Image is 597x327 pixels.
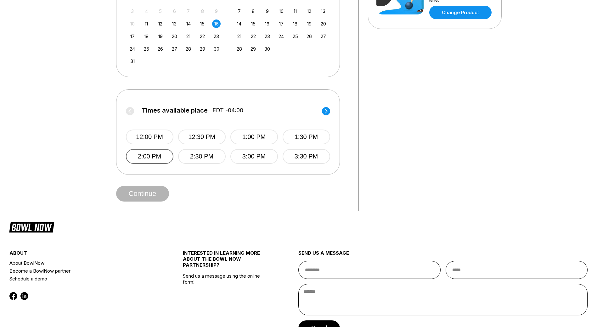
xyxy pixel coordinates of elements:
div: Choose Saturday, September 20th, 2025 [319,19,328,28]
div: Not available Saturday, August 9th, 2025 [212,7,221,15]
div: Choose Sunday, August 17th, 2025 [128,32,137,41]
div: Choose Tuesday, September 23rd, 2025 [263,32,272,41]
div: Choose Saturday, September 27th, 2025 [319,32,328,41]
div: Choose Friday, September 12th, 2025 [305,7,313,15]
div: Choose Saturday, August 23rd, 2025 [212,32,221,41]
div: Choose Wednesday, September 10th, 2025 [277,7,285,15]
a: Change Product [429,6,492,19]
div: Choose Sunday, September 14th, 2025 [235,19,244,28]
div: Choose Friday, August 15th, 2025 [198,19,207,28]
div: Choose Friday, September 19th, 2025 [305,19,313,28]
span: Times available place [142,107,208,114]
div: Choose Monday, September 15th, 2025 [249,19,257,28]
div: Choose Friday, August 22nd, 2025 [198,32,207,41]
div: Choose Tuesday, August 12th, 2025 [156,19,165,28]
div: Choose Tuesday, August 26th, 2025 [156,45,165,53]
div: Not available Tuesday, August 5th, 2025 [156,7,165,15]
div: Choose Tuesday, August 19th, 2025 [156,32,165,41]
div: Choose Sunday, September 21st, 2025 [235,32,244,41]
a: Schedule a demo [9,275,154,283]
div: Choose Saturday, September 13th, 2025 [319,7,328,15]
div: Choose Thursday, August 14th, 2025 [184,19,193,28]
div: Not available Wednesday, August 6th, 2025 [170,7,179,15]
button: 1:30 PM [283,130,330,144]
div: send us a message [298,250,588,261]
div: Not available Friday, August 8th, 2025 [198,7,207,15]
div: Choose Thursday, August 21st, 2025 [184,32,193,41]
div: Not available Monday, August 4th, 2025 [142,7,151,15]
div: Choose Monday, September 22nd, 2025 [249,32,257,41]
div: Not available Thursday, August 7th, 2025 [184,7,193,15]
div: Choose Tuesday, September 16th, 2025 [263,19,272,28]
div: Choose Sunday, August 24th, 2025 [128,45,137,53]
div: Choose Thursday, September 18th, 2025 [291,19,300,28]
div: Choose Wednesday, August 13th, 2025 [170,19,179,28]
div: Not available Sunday, August 3rd, 2025 [128,7,137,15]
div: Choose Thursday, September 11th, 2025 [291,7,300,15]
div: Choose Wednesday, August 20th, 2025 [170,32,179,41]
div: Choose Friday, September 26th, 2025 [305,32,313,41]
button: 2:30 PM [178,149,226,164]
div: Choose Saturday, August 30th, 2025 [212,45,221,53]
button: 12:30 PM [178,130,226,144]
div: Choose Monday, September 29th, 2025 [249,45,257,53]
span: EDT -04:00 [212,107,243,114]
div: Choose Monday, August 18th, 2025 [142,32,151,41]
button: 2:00 PM [126,149,173,164]
div: Choose Tuesday, September 30th, 2025 [263,45,272,53]
div: Choose Wednesday, September 17th, 2025 [277,19,285,28]
div: about [9,250,154,259]
a: Become a BowlNow partner [9,267,154,275]
div: Choose Friday, August 29th, 2025 [198,45,207,53]
div: Choose Monday, August 11th, 2025 [142,19,151,28]
div: Choose Sunday, September 28th, 2025 [235,45,244,53]
div: Choose Monday, August 25th, 2025 [142,45,151,53]
button: 12:00 PM [126,130,173,144]
div: Choose Thursday, September 25th, 2025 [291,32,300,41]
div: Choose Saturday, August 16th, 2025 [212,19,221,28]
button: 1:00 PM [230,130,278,144]
div: Choose Sunday, September 7th, 2025 [235,7,244,15]
div: INTERESTED IN LEARNING MORE ABOUT THE BOWL NOW PARTNERSHIP? [183,250,270,273]
button: 3:00 PM [230,149,278,164]
div: Choose Monday, September 8th, 2025 [249,7,257,15]
a: About BowlNow [9,259,154,267]
div: Not available Sunday, August 10th, 2025 [128,19,137,28]
div: Choose Wednesday, August 27th, 2025 [170,45,179,53]
div: Choose Wednesday, September 24th, 2025 [277,32,285,41]
div: Choose Thursday, August 28th, 2025 [184,45,193,53]
button: 3:30 PM [283,149,330,164]
div: Choose Sunday, August 31st, 2025 [128,57,137,65]
div: Choose Tuesday, September 9th, 2025 [263,7,272,15]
